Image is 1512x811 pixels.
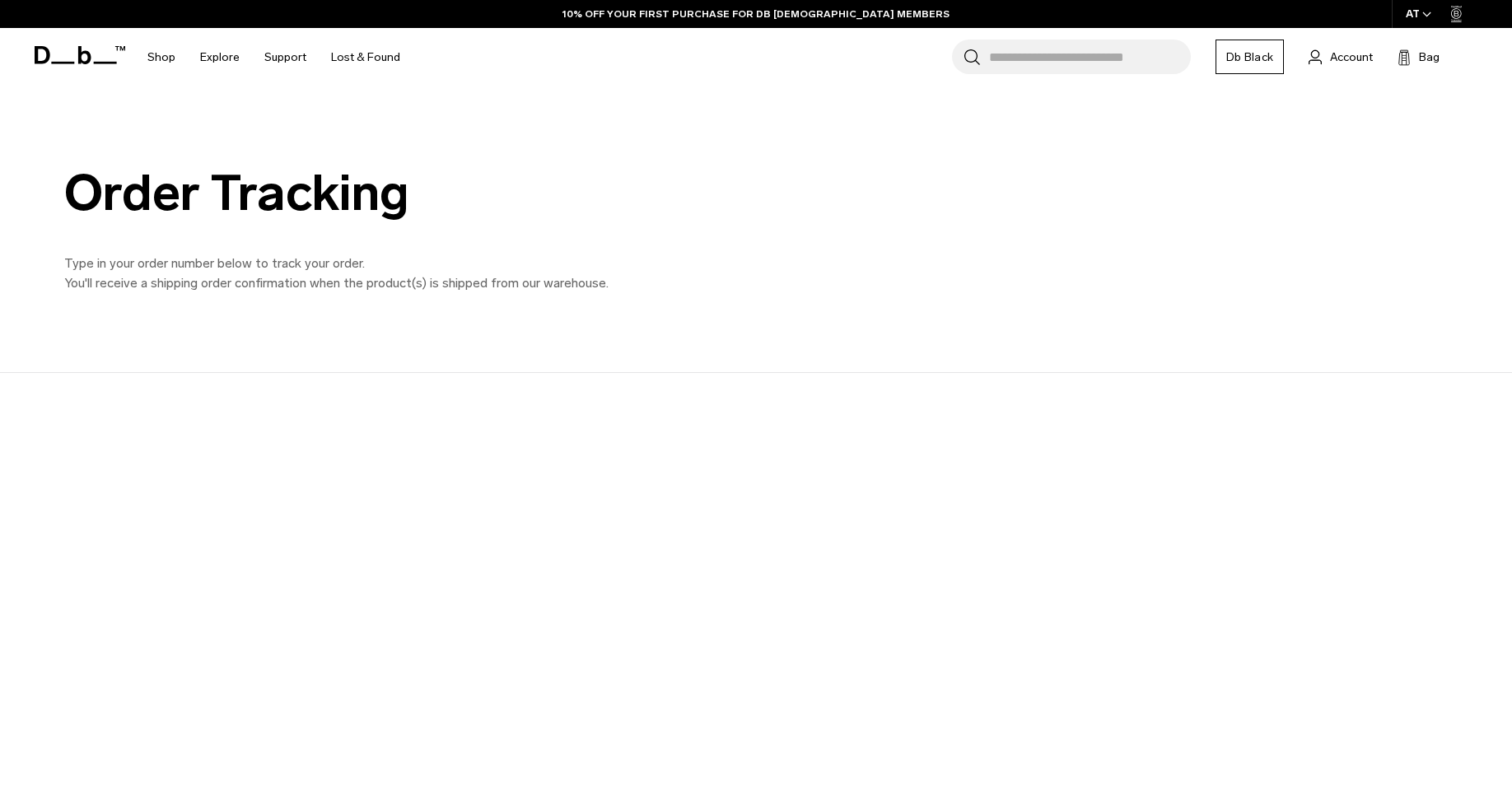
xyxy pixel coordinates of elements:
[1330,49,1373,66] span: Account
[147,28,175,86] a: Shop
[1419,49,1440,66] span: Bag
[135,28,413,86] nav: Main Navigation
[1216,40,1284,74] a: Db Black
[331,28,400,86] a: Lost & Found
[200,28,240,86] a: Explore
[50,373,544,755] iframe: Ingrid delivery tracking widget main iframe
[64,165,805,221] div: Order Tracking
[562,7,950,21] a: 10% OFF YOUR FIRST PURCHASE FOR DB [DEMOGRAPHIC_DATA] MEMBERS
[264,28,306,86] a: Support
[1398,47,1440,67] button: Bag
[64,254,805,293] p: Type in your order number below to track your order. You'll receive a shipping order confirmation...
[1309,47,1373,67] a: Account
